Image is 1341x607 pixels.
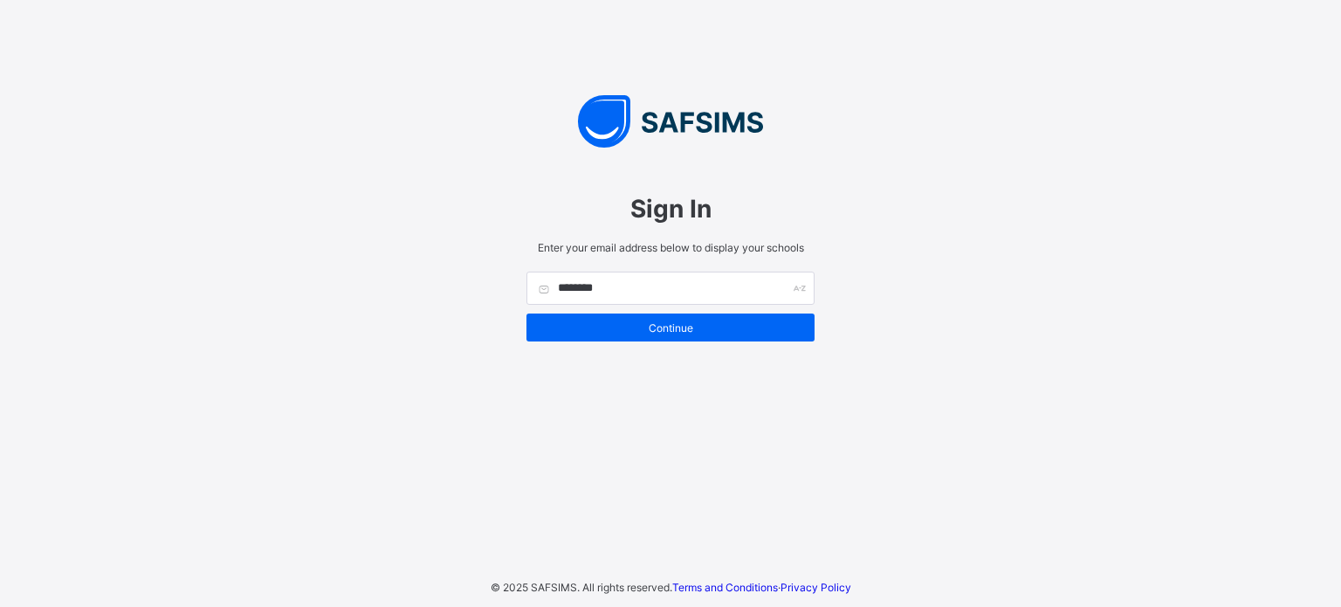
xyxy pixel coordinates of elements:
img: SAFSIMS Logo [509,95,832,148]
a: Privacy Policy [781,581,851,594]
a: Terms and Conditions [672,581,778,594]
span: Sign In [526,194,815,224]
span: · [672,581,851,594]
span: Enter your email address below to display your schools [526,241,815,254]
span: © 2025 SAFSIMS. All rights reserved. [491,581,672,594]
span: Continue [540,321,801,335]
